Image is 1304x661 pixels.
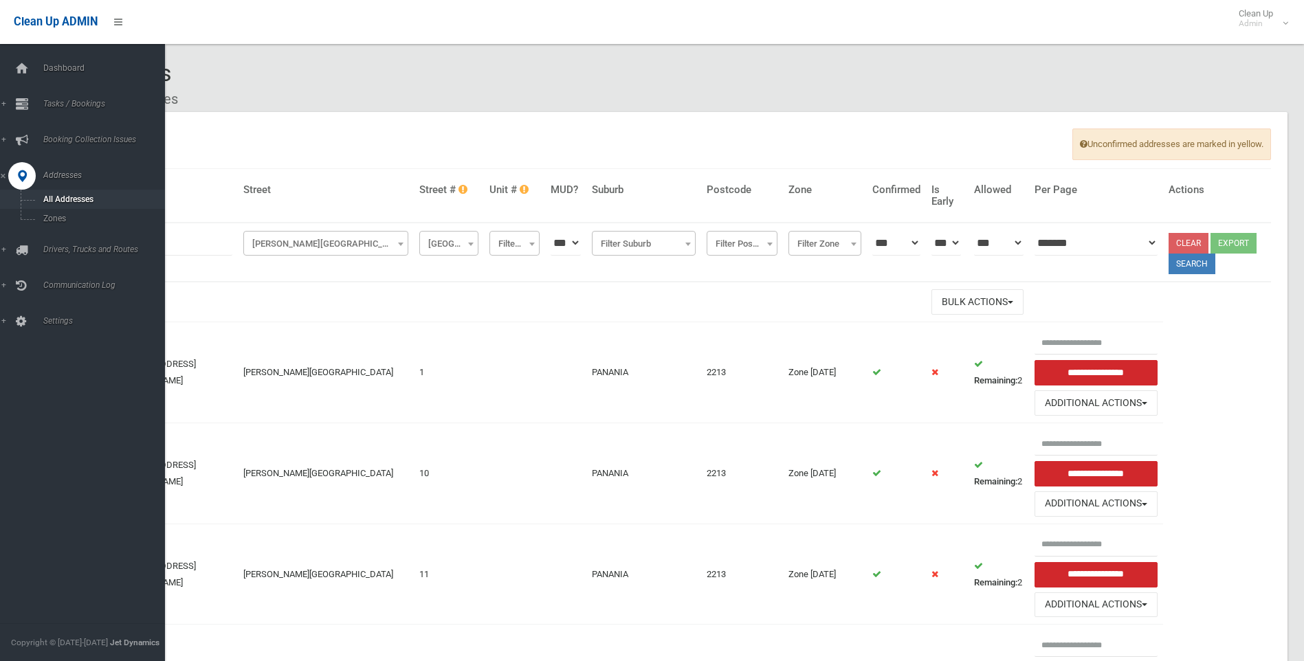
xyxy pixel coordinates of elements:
[14,15,98,28] span: Clean Up ADMIN
[423,234,475,254] span: Filter Street #
[1035,491,1158,517] button: Additional Actions
[586,423,702,524] td: PANANIA
[595,234,693,254] span: Filter Suburb
[788,231,862,256] span: Filter Zone
[414,423,484,524] td: 10
[710,234,773,254] span: Filter Postcode
[969,524,1029,625] td: 2
[1232,8,1287,29] span: Clean Up
[243,184,408,196] h4: Street
[1211,233,1257,254] button: Export
[414,322,484,423] td: 1
[551,184,581,196] h4: MUD?
[489,184,539,196] h4: Unit #
[1035,184,1158,196] h4: Per Page
[243,231,408,256] span: Baldi Avenue (PANANIA)
[39,280,175,290] span: Communication Log
[788,184,862,196] h4: Zone
[872,184,920,196] h4: Confirmed
[238,322,414,423] td: [PERSON_NAME][GEOGRAPHIC_DATA]
[701,524,782,625] td: 2213
[414,524,484,625] td: 11
[974,577,1017,587] strong: Remaining:
[974,375,1017,385] strong: Remaining:
[1169,254,1215,274] button: Search
[247,234,405,254] span: Baldi Avenue (PANANIA)
[11,638,108,647] span: Copyright © [DATE]-[DATE]
[707,184,777,196] h4: Postcode
[1169,184,1266,196] h4: Actions
[238,524,414,625] td: [PERSON_NAME][GEOGRAPHIC_DATA]
[592,231,696,256] span: Filter Suburb
[969,423,1029,524] td: 2
[39,245,175,254] span: Drivers, Trucks and Routes
[39,170,175,180] span: Addresses
[783,322,868,423] td: Zone [DATE]
[969,322,1029,423] td: 2
[1169,233,1208,254] a: Clear
[783,524,868,625] td: Zone [DATE]
[586,322,702,423] td: PANANIA
[701,322,782,423] td: 2213
[783,423,868,524] td: Zone [DATE]
[117,184,232,196] h4: Address
[39,316,175,326] span: Settings
[931,289,1024,315] button: Bulk Actions
[39,135,175,144] span: Booking Collection Issues
[592,184,696,196] h4: Suburb
[493,234,535,254] span: Filter Unit #
[792,234,859,254] span: Filter Zone
[1239,19,1273,29] small: Admin
[110,638,159,647] strong: Jet Dynamics
[1072,128,1271,160] span: Unconfirmed addresses are marked in yellow.
[974,184,1024,196] h4: Allowed
[701,423,782,524] td: 2213
[489,231,539,256] span: Filter Unit #
[586,524,702,625] td: PANANIA
[707,231,777,256] span: Filter Postcode
[1035,390,1158,416] button: Additional Actions
[931,184,962,207] h4: Is Early
[39,194,164,204] span: All Addresses
[39,99,175,109] span: Tasks / Bookings
[974,476,1017,486] strong: Remaining:
[238,423,414,524] td: [PERSON_NAME][GEOGRAPHIC_DATA]
[39,63,175,73] span: Dashboard
[1035,592,1158,618] button: Additional Actions
[419,184,478,196] h4: Street #
[419,231,478,256] span: Filter Street #
[39,214,164,223] span: Zones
